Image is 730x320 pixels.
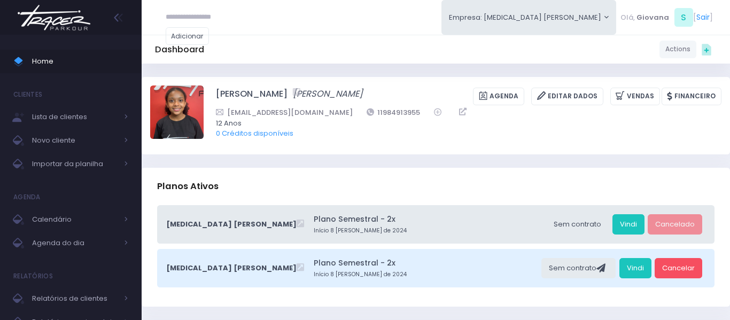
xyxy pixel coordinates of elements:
a: [PERSON_NAME] [293,88,363,105]
a: [PERSON_NAME] [216,88,288,105]
h5: Dashboard [155,44,204,55]
a: 11984913955 [367,107,421,118]
a: Plano Semestral - 2x [314,214,543,225]
span: Agenda do dia [32,236,118,250]
span: Home [32,54,128,68]
span: Relatórios de clientes [32,292,118,306]
a: Plano Semestral - 2x [314,257,538,269]
a: Adicionar [166,27,209,45]
a: Financeiro [662,88,721,105]
span: Calendário [32,213,118,227]
h4: Clientes [13,84,42,105]
span: S [674,8,693,27]
span: Lista de clientes [32,110,118,124]
h3: Planos Ativos [157,171,219,201]
span: Giovana [636,12,669,23]
h4: Agenda [13,186,41,208]
a: Vindi [612,214,644,235]
a: Vindi [619,258,651,278]
a: Vendas [610,88,660,105]
img: Bruna Miranda Pimentel [150,85,204,139]
span: Novo cliente [32,134,118,147]
a: Agenda [473,88,524,105]
a: 0 Créditos disponíveis [216,128,293,138]
div: [ ] [616,5,717,29]
a: Sair [696,12,710,23]
div: Sem contrato [541,258,616,278]
span: [MEDICAL_DATA] [PERSON_NAME] [166,263,297,274]
a: Cancelar [655,258,702,278]
small: Início 8 [PERSON_NAME] de 2024 [314,270,538,279]
a: [EMAIL_ADDRESS][DOMAIN_NAME] [216,107,353,118]
h4: Relatórios [13,266,53,287]
span: Olá, [620,12,635,23]
span: [MEDICAL_DATA] [PERSON_NAME] [166,219,297,230]
div: Sem contrato [546,214,609,235]
i: [PERSON_NAME] [293,88,363,100]
span: 12 Anos [216,118,708,129]
a: Actions [659,41,696,58]
label: Alterar foto de perfil [150,85,204,142]
div: Quick actions [696,39,717,59]
a: Editar Dados [531,88,603,105]
span: Importar da planilha [32,157,118,171]
small: Início 8 [PERSON_NAME] de 2024 [314,227,543,235]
